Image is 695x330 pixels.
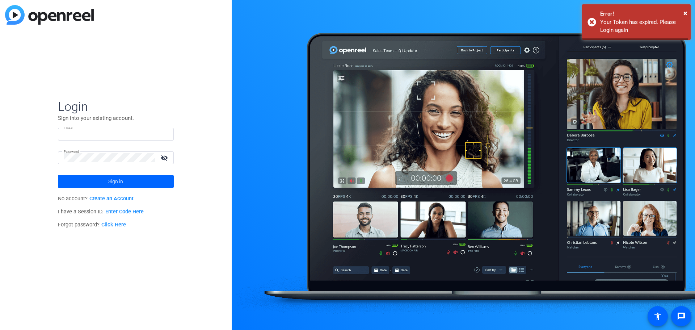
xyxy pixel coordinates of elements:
span: I have a Session ID. [58,209,144,215]
span: × [683,9,687,17]
mat-icon: visibility_off [156,153,174,163]
mat-icon: accessibility [653,312,662,321]
div: Error! [600,10,685,18]
span: Forgot password? [58,222,126,228]
mat-label: Password [64,150,79,154]
input: Enter Email Address [64,130,168,138]
mat-label: Email [64,126,73,130]
a: Click Here [101,222,126,228]
span: Login [58,99,174,114]
span: No account? [58,196,134,202]
a: Enter Code Here [105,209,144,215]
p: Sign into your existing account. [58,114,174,122]
div: Your Token has expired. Please Login again [600,18,685,34]
button: Close [683,8,687,18]
img: blue-gradient.svg [5,5,94,25]
a: Create an Account [89,196,134,202]
button: Sign in [58,175,174,188]
span: Sign in [108,172,123,191]
mat-icon: message [677,312,686,321]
